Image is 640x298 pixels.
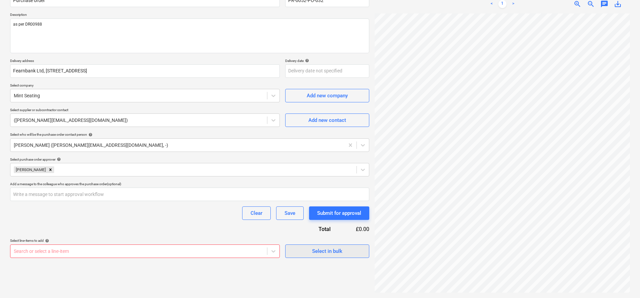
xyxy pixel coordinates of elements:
[312,247,342,256] div: Select in bulk
[606,266,640,298] iframe: Chat Widget
[307,91,348,100] div: Add new company
[44,239,49,243] span: help
[10,132,369,137] div: Select who will be the purchase order contact person
[276,206,304,220] button: Save
[282,225,341,233] div: Total
[10,12,369,18] p: Description
[47,166,54,173] div: Remove Rebecca Revell
[309,206,369,220] button: Submit for approval
[285,64,369,78] input: Delivery date not specified
[55,157,61,161] span: help
[10,59,280,64] p: Delivery address
[10,83,280,89] p: Select company
[87,133,92,137] span: help
[10,157,369,162] div: Select purchase order approver
[341,225,370,233] div: £0.00
[285,59,369,63] div: Delivery date
[285,89,369,102] button: Add new company
[285,244,369,258] button: Select in bulk
[10,108,280,113] p: Select supplier or subcontractor contact
[285,209,295,218] div: Save
[10,188,369,201] input: Write a message to start approval workflow
[10,238,280,243] div: Select line-items to add
[308,116,346,125] div: Add new contact
[317,209,361,218] div: Submit for approval
[242,206,271,220] button: Clear
[251,209,262,218] div: Clear
[304,59,309,63] span: help
[10,19,369,53] textarea: as per DR00988
[10,182,369,186] div: Add a message to the colleague who approves the purchase order (optional)
[285,113,369,127] button: Add new contact
[14,166,47,173] div: [PERSON_NAME]
[10,64,280,78] input: Delivery address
